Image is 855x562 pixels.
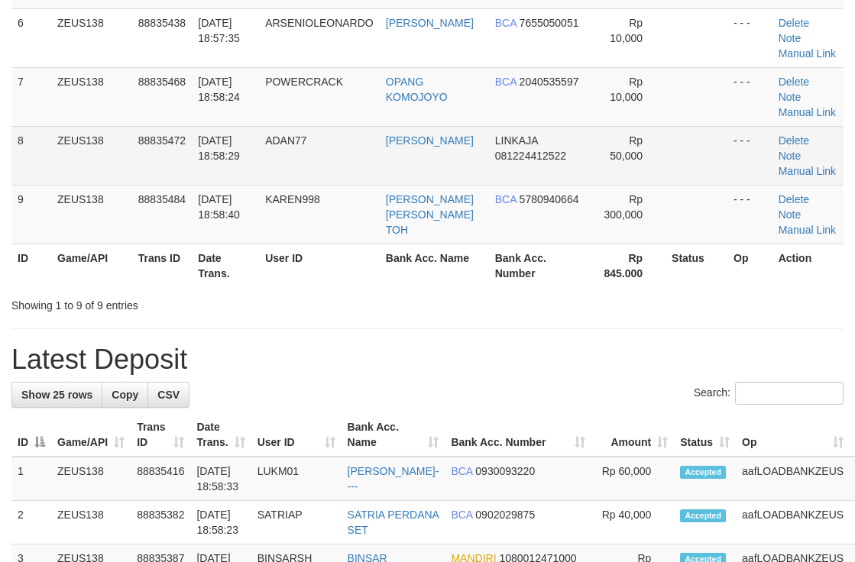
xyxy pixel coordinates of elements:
td: aafLOADBANKZEUS [736,501,850,544]
td: ZEUS138 [51,185,132,244]
span: 88835468 [138,76,186,88]
th: User ID: activate to sort column ascending [251,413,342,457]
span: POWERCRACK [265,76,343,88]
span: [DATE] 18:58:40 [198,193,240,221]
td: Rp 60,000 [591,457,674,501]
a: SATRIA PERDANA SET [348,509,439,536]
td: 9 [11,185,51,244]
td: 2 [11,501,51,544]
th: Trans ID [132,244,193,287]
th: Status [666,244,727,287]
a: CSV [147,382,189,408]
td: 8 [11,126,51,185]
a: Manual Link [779,106,837,118]
div: Showing 1 to 9 of 9 entries [11,292,345,313]
span: Rp 10,000 [610,17,643,44]
th: Date Trans.: activate to sort column ascending [190,413,251,457]
a: Note [779,208,802,221]
span: [DATE] 18:58:29 [198,134,240,162]
span: 88835484 [138,193,186,205]
th: ID [11,244,51,287]
span: BCA [495,76,517,88]
a: OPANG KOMOJOYO [386,76,448,103]
td: ZEUS138 [51,8,132,67]
th: Op [727,244,772,287]
td: ZEUS138 [51,457,131,501]
span: ARSENIOLEONARDO [265,17,374,29]
a: Note [779,32,802,44]
span: Copy 081224412522 to clipboard [495,150,566,162]
th: Game/API [51,244,132,287]
span: Copy [112,389,138,401]
td: 6 [11,8,51,67]
th: Game/API: activate to sort column ascending [51,413,131,457]
th: Date Trans. [192,244,259,287]
span: Copy 7655050051 to clipboard [520,17,579,29]
a: Delete [779,76,809,88]
th: Bank Acc. Name: activate to sort column ascending [342,413,445,457]
th: Bank Acc. Name [380,244,489,287]
th: Rp 845.000 [591,244,666,287]
span: Rp 300,000 [604,193,643,221]
td: ZEUS138 [51,126,132,185]
a: Delete [779,193,809,205]
td: 1 [11,457,51,501]
th: ID: activate to sort column descending [11,413,51,457]
td: aafLOADBANKZEUS [736,457,850,501]
span: LINKAJA [495,134,538,147]
a: Note [779,150,802,162]
th: Action [772,244,844,287]
td: - - - [727,185,772,244]
input: Search: [735,382,844,405]
span: 88835438 [138,17,186,29]
td: ZEUS138 [51,67,132,126]
a: Manual Link [779,224,837,236]
td: ZEUS138 [51,501,131,544]
td: - - - [727,8,772,67]
td: 7 [11,67,51,126]
span: Copy 0930093220 to clipboard [475,465,535,477]
span: BCA [451,509,472,521]
td: LUKM01 [251,457,342,501]
th: Bank Acc. Number [489,244,591,287]
a: [PERSON_NAME] [PERSON_NAME] TOH [386,193,474,236]
span: Show 25 rows [21,389,92,401]
span: Accepted [680,466,726,479]
span: Rp 50,000 [610,134,643,162]
td: 88835416 [131,457,190,501]
td: - - - [727,67,772,126]
a: [PERSON_NAME] [386,134,474,147]
td: Rp 40,000 [591,501,674,544]
span: ADAN77 [265,134,306,147]
td: SATRIAP [251,501,342,544]
a: Delete [779,17,809,29]
a: Manual Link [779,165,837,177]
a: [PERSON_NAME] [386,17,474,29]
a: Copy [102,382,148,408]
th: Op: activate to sort column ascending [736,413,850,457]
span: Rp 10,000 [610,76,643,103]
td: 88835382 [131,501,190,544]
th: Bank Acc. Number: activate to sort column ascending [445,413,591,457]
span: 88835472 [138,134,186,147]
span: BCA [495,193,517,205]
span: [DATE] 18:57:35 [198,17,240,44]
th: User ID [259,244,380,287]
th: Amount: activate to sort column ascending [591,413,674,457]
th: Trans ID: activate to sort column ascending [131,413,190,457]
span: BCA [451,465,472,477]
a: Note [779,91,802,103]
span: CSV [157,389,180,401]
span: Accepted [680,509,726,522]
span: Copy 0902029875 to clipboard [475,509,535,521]
th: Status: activate to sort column ascending [674,413,736,457]
label: Search: [694,382,844,405]
span: BCA [495,17,517,29]
a: Show 25 rows [11,382,102,408]
td: - - - [727,126,772,185]
a: Delete [779,134,809,147]
td: [DATE] 18:58:23 [190,501,251,544]
span: KAREN998 [265,193,320,205]
span: Copy 2040535597 to clipboard [520,76,579,88]
td: [DATE] 18:58:33 [190,457,251,501]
